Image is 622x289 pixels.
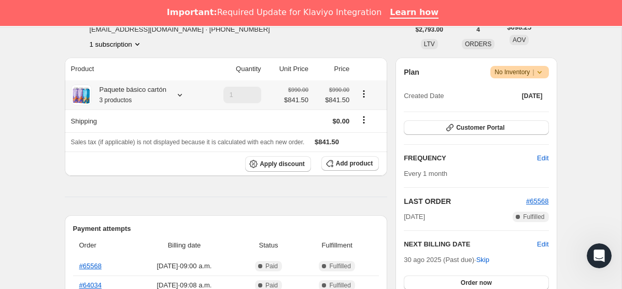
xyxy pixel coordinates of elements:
[476,25,480,34] span: 4
[507,22,531,33] span: $698.25
[526,197,548,205] a: #65568
[404,67,419,77] h2: Plan
[205,58,264,80] th: Quantity
[265,262,278,270] span: Paid
[133,261,236,271] span: [DATE] · 09:00 a.m.
[416,25,443,34] span: $2,793.00
[404,170,447,177] span: Every 1 month
[329,87,349,93] small: $990.00
[333,117,350,125] span: $0.00
[315,95,349,105] span: $841.50
[513,36,526,44] span: AOV
[409,22,449,37] button: $2,793.00
[390,7,439,19] a: Learn how
[133,240,236,251] span: Billing date
[90,24,279,35] span: [EMAIL_ADDRESS][DOMAIN_NAME] · [PHONE_NUMBER]
[476,255,489,265] span: Skip
[329,262,350,270] span: Fulfilled
[470,22,486,37] button: 4
[404,256,489,264] span: 30 ago 2025 (Past due) ·
[470,252,496,268] button: Skip
[242,240,295,251] span: Status
[284,95,308,105] span: $841.50
[356,114,372,126] button: Shipping actions
[315,138,339,146] span: $841.50
[531,150,555,167] button: Edit
[404,120,548,135] button: Customer Portal
[73,234,130,257] th: Order
[532,68,534,76] span: |
[92,85,166,105] div: Paquete básico cartón
[321,156,379,171] button: Add product
[73,224,379,234] h2: Payment attempts
[260,160,305,168] span: Apply discount
[79,262,102,270] a: #65568
[522,92,543,100] span: [DATE]
[587,243,612,268] iframe: Intercom live chat
[526,196,548,207] button: #65568
[301,240,373,251] span: Fulfillment
[90,39,143,49] button: Product actions
[494,67,544,77] span: No Inventory
[404,212,425,222] span: [DATE]
[516,89,549,103] button: [DATE]
[100,97,132,104] small: 3 productos
[537,239,548,250] button: Edit
[404,91,444,101] span: Created Date
[245,156,311,172] button: Apply discount
[537,153,548,163] span: Edit
[71,85,92,105] img: product img
[288,87,308,93] small: $990.00
[456,123,504,132] span: Customer Portal
[424,40,435,48] span: LTV
[264,58,312,80] th: Unit Price
[79,281,102,289] a: #64034
[65,58,205,80] th: Product
[167,7,381,18] div: Required Update for Klaviyo Integration
[404,196,526,207] h2: LAST ORDER
[71,139,305,146] span: Sales tax (if applicable) is not displayed because it is calculated with each new order.
[356,88,372,100] button: Product actions
[465,40,491,48] span: ORDERS
[404,239,537,250] h2: NEXT BILLING DATE
[336,159,373,168] span: Add product
[312,58,352,80] th: Price
[461,279,492,287] span: Order now
[523,213,544,221] span: Fulfilled
[167,7,217,17] b: Important:
[404,153,537,163] h2: FREQUENCY
[65,109,205,132] th: Shipping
